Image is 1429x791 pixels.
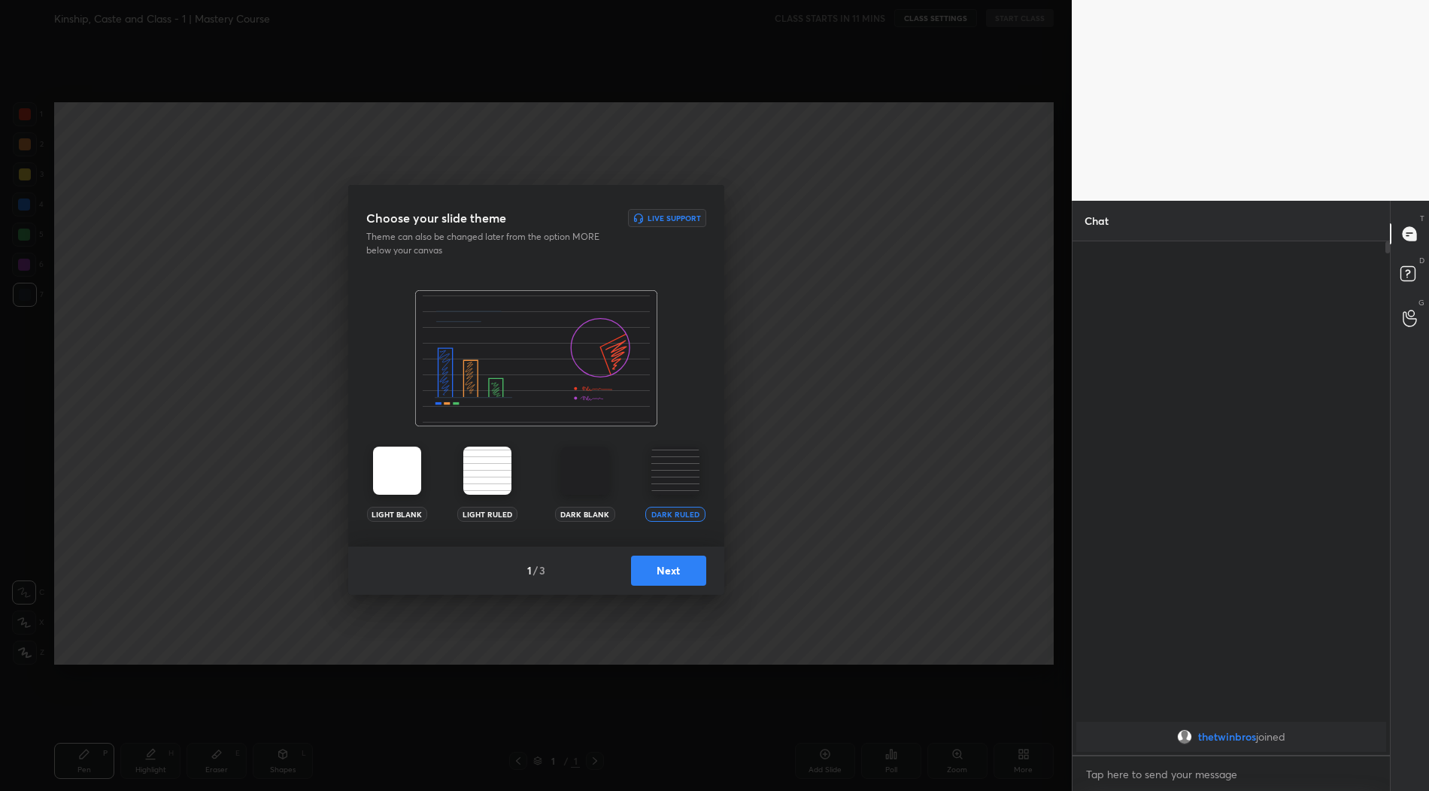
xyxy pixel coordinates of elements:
[527,562,532,578] h4: 1
[539,562,545,578] h4: 3
[648,214,701,222] h6: Live Support
[373,447,421,495] img: lightTheme.5bb83c5b.svg
[463,447,511,495] img: lightRuledTheme.002cd57a.svg
[561,447,609,495] img: darkTheme.aa1caeba.svg
[1073,201,1121,241] p: Chat
[366,209,506,227] h3: Choose your slide theme
[1177,729,1192,744] img: default.png
[631,556,706,586] button: Next
[415,290,657,427] img: darkRuledThemeBanner.467323c9.svg
[1419,255,1424,266] p: D
[366,230,610,257] p: Theme can also be changed later from the option MORE below your canvas
[1418,297,1424,308] p: G
[1420,213,1424,224] p: T
[651,447,699,495] img: darkRuledTheme.359fb5fd.svg
[1256,731,1285,743] span: joined
[533,562,538,578] h4: /
[645,507,705,522] div: Dark Ruled
[367,507,427,522] div: Light Blank
[1198,731,1256,743] span: thetwinbros
[457,507,517,522] div: Light Ruled
[555,507,615,522] div: Dark Blank
[1073,719,1390,755] div: grid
